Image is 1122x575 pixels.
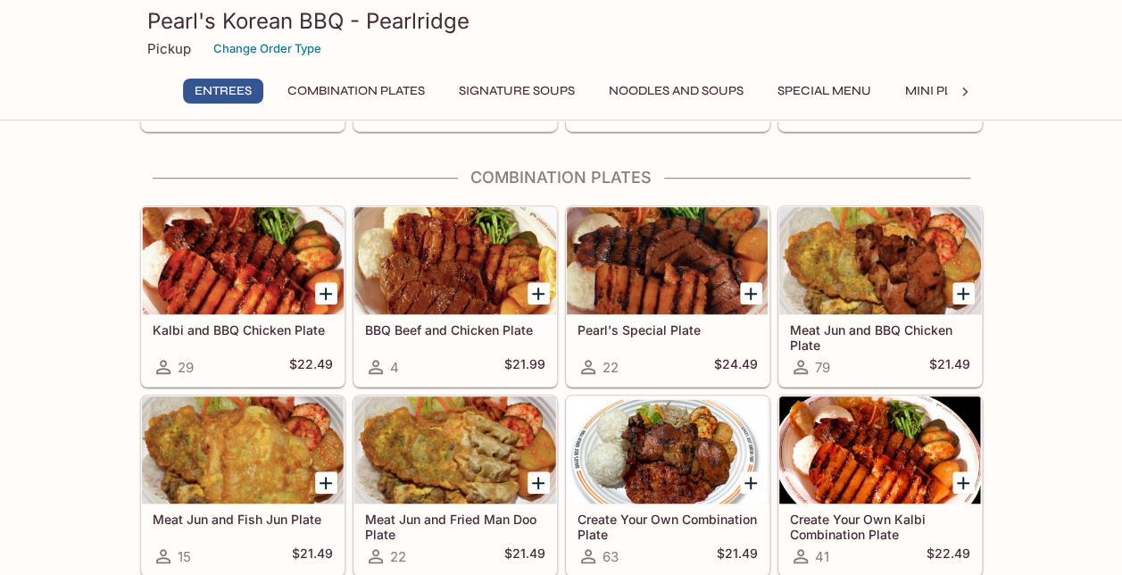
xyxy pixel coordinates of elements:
button: Mini Plates [895,79,991,104]
button: Add Create Your Own Kalbi Combination Plate [952,471,975,494]
h5: $22.49 [289,356,333,378]
a: Meat Jun and BBQ Chicken Plate79$21.49 [778,206,982,387]
h5: Meat Jun and BBQ Chicken Plate [790,322,970,352]
h5: Kalbi and BBQ Chicken Plate [153,322,333,337]
div: BBQ Beef and Chicken Plate [354,207,556,314]
div: Create Your Own Kalbi Combination Plate [779,396,981,504]
span: 15 [178,548,191,565]
h4: Combination Plates [140,168,983,187]
a: Pearl's Special Plate22$24.49 [566,206,769,387]
p: Pickup [147,40,191,57]
span: 41 [815,548,829,565]
button: Noodles and Soups [599,79,753,104]
h5: BBQ Beef and Chicken Plate [365,322,545,337]
h5: $21.99 [504,356,545,378]
div: Create Your Own Combination Plate [567,396,769,504]
span: 79 [815,359,830,376]
button: Add Create Your Own Combination Plate [740,471,762,494]
div: Kalbi and BBQ Chicken Plate [142,207,344,314]
button: Add Kalbi and BBQ Chicken Plate [315,282,337,304]
h5: $21.49 [929,356,970,378]
button: Add Meat Jun and Fish Jun Plate [315,471,337,494]
h5: $21.49 [717,546,758,567]
span: 4 [390,359,399,376]
div: Pearl's Special Plate [567,207,769,314]
button: Signature Soups [449,79,585,104]
h5: Create Your Own Combination Plate [578,512,758,541]
div: Meat Jun and Fried Man Doo Plate [354,396,556,504]
div: Meat Jun and BBQ Chicken Plate [779,207,981,314]
h5: $22.49 [927,546,970,567]
span: 29 [178,359,194,376]
button: Special Menu [768,79,881,104]
h5: $21.49 [504,546,545,567]
a: Kalbi and BBQ Chicken Plate29$22.49 [141,206,345,387]
h5: Create Your Own Kalbi Combination Plate [790,512,970,541]
h3: Pearl's Korean BBQ - Pearlridge [147,7,976,35]
h5: Meat Jun and Fried Man Doo Plate [365,512,545,541]
button: Combination Plates [278,79,435,104]
span: 22 [390,548,406,565]
button: Add Meat Jun and Fried Man Doo Plate [528,471,550,494]
button: Add BBQ Beef and Chicken Plate [528,282,550,304]
h5: $21.49 [292,546,333,567]
div: Meat Jun and Fish Jun Plate [142,396,344,504]
h5: Pearl's Special Plate [578,322,758,337]
button: Change Order Type [205,35,329,62]
button: Entrees [183,79,263,104]
a: BBQ Beef and Chicken Plate4$21.99 [353,206,557,387]
span: 63 [603,548,619,565]
h5: Meat Jun and Fish Jun Plate [153,512,333,527]
button: Add Pearl's Special Plate [740,282,762,304]
h5: $24.49 [714,356,758,378]
span: 22 [603,359,619,376]
button: Add Meat Jun and BBQ Chicken Plate [952,282,975,304]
